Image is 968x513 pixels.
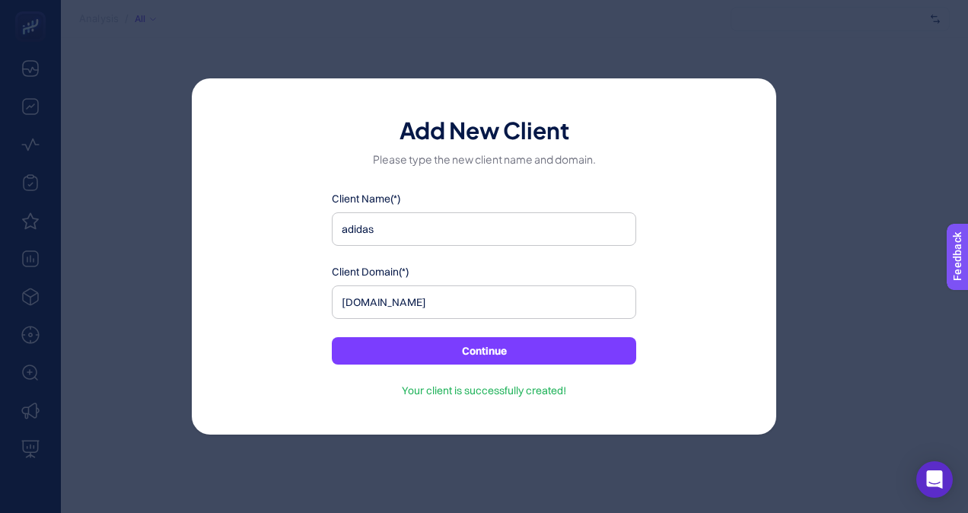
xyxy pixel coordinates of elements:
[332,191,636,206] label: Client Name(*)
[240,115,728,142] h1: Add New Client
[240,151,728,167] p: Please type the new client name and domain.
[332,337,636,365] button: Continue
[916,461,953,498] div: Open Intercom Messenger
[332,285,636,319] input: Your domain name
[9,5,58,17] span: Feedback
[332,212,636,246] input: Your client name
[332,264,636,279] label: Client Domain(*)
[402,383,566,398] span: Your client is successfully created!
